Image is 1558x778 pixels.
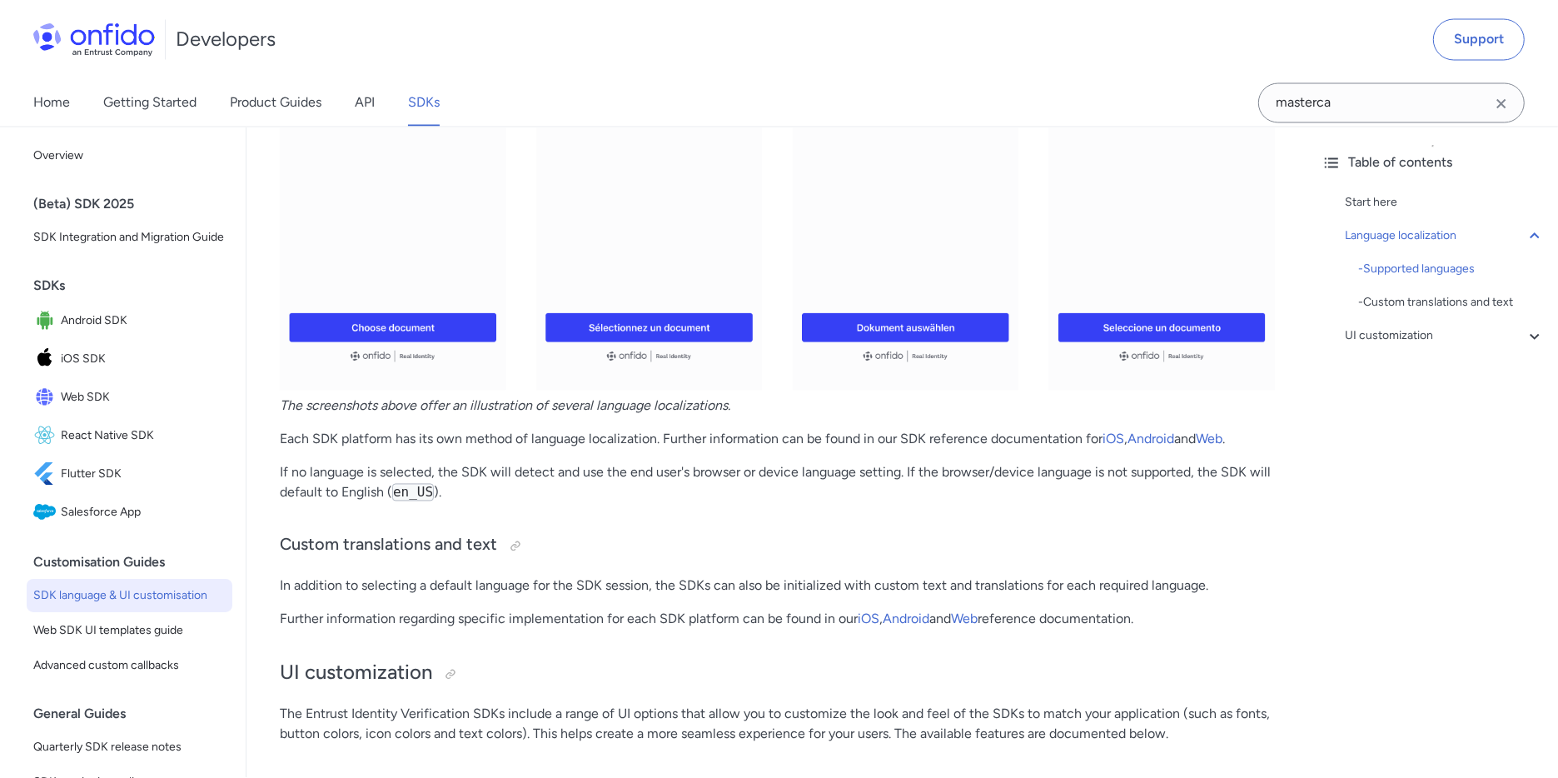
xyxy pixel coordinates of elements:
[33,310,61,333] img: IconAndroid SDK
[1358,293,1545,313] a: -Custom translations and text
[355,80,375,127] a: API
[27,495,232,531] a: IconSalesforce AppSalesforce App
[392,484,434,501] code: en_US
[33,23,155,57] img: Onfido Logo
[27,342,232,378] a: IconiOS SDKiOS SDK
[33,656,226,676] span: Advanced custom callbacks
[61,310,226,333] span: Android SDK
[61,348,226,372] span: iOS SDK
[1358,293,1545,313] div: - Custom translations and text
[858,611,879,627] a: iOS
[61,463,226,486] span: Flutter SDK
[61,425,226,448] span: React Native SDK
[103,80,197,127] a: Getting Started
[33,147,226,167] span: Overview
[33,80,70,127] a: Home
[280,398,730,414] em: The screenshots above offer an illustration of several language localizations.
[27,222,232,255] a: SDK Integration and Migration Guide
[27,140,232,173] a: Overview
[27,650,232,683] a: Advanced custom callbacks
[1196,431,1222,447] a: Web
[951,611,978,627] a: Web
[230,80,321,127] a: Product Guides
[33,546,239,580] div: Customisation Guides
[33,188,239,222] div: (Beta) SDK 2025
[1433,19,1525,61] a: Support
[280,610,1275,630] p: Further information regarding specific implementation for each SDK platform can be found in our ,...
[1358,260,1545,280] div: - Supported languages
[27,380,232,416] a: IconWeb SDKWeb SDK
[33,228,226,248] span: SDK Integration and Migration Guide
[27,615,232,648] a: Web SDK UI templates guide
[33,425,61,448] img: IconReact Native SDK
[33,621,226,641] span: Web SDK UI templates guide
[33,463,61,486] img: IconFlutter SDK
[33,586,226,606] span: SDK language & UI customisation
[280,533,1275,560] h3: Custom translations and text
[280,576,1275,596] p: In addition to selecting a default language for the SDK session, the SDKs can also be initialized...
[1258,83,1525,123] input: Onfido search input field
[1322,153,1545,173] div: Table of contents
[27,731,232,765] a: Quarterly SDK release notes
[33,698,239,731] div: General Guides
[27,303,232,340] a: IconAndroid SDKAndroid SDK
[27,418,232,455] a: IconReact Native SDKReact Native SDK
[280,463,1275,503] p: If no language is selected, the SDK will detect and use the end user's browser or device language...
[1127,431,1174,447] a: Android
[1345,227,1545,247] a: Language localization
[33,270,239,303] div: SDKs
[33,387,61,410] img: IconWeb SDK
[280,430,1275,450] p: Each SDK platform has its own method of language localization. Further information can be found i...
[176,27,276,53] h1: Developers
[61,501,226,525] span: Salesforce App
[33,738,226,758] span: Quarterly SDK release notes
[1345,193,1545,213] a: Start here
[27,456,232,493] a: IconFlutter SDKFlutter SDK
[408,80,440,127] a: SDKs
[280,705,1275,745] p: The Entrust Identity Verification SDKs include a range of UI options that allow you to customize ...
[33,348,61,372] img: IconiOS SDK
[27,580,232,613] a: SDK language & UI customisation
[280,660,1275,688] h2: UI customization
[883,611,929,627] a: Android
[1103,431,1124,447] a: iOS
[1491,94,1511,114] svg: Clear search field button
[33,501,61,525] img: IconSalesforce App
[61,387,226,410] span: Web SDK
[1358,260,1545,280] a: -Supported languages
[1345,327,1545,347] a: UI customization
